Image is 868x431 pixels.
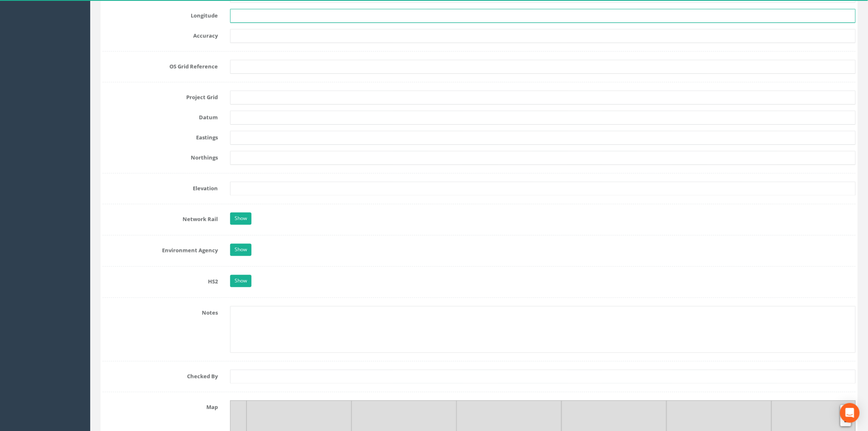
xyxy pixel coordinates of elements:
[96,182,224,193] label: Elevation
[230,213,251,225] a: Show
[840,403,860,423] div: Open Intercom Messenger
[96,91,224,101] label: Project Grid
[96,213,224,223] label: Network Rail
[96,370,224,381] label: Checked By
[96,306,224,317] label: Notes
[96,275,224,286] label: HS2
[96,401,224,411] label: Map
[230,275,251,287] a: Show
[96,111,224,122] label: Datum
[96,60,224,71] label: OS Grid Reference
[96,9,224,20] label: Longitude
[96,244,224,254] label: Environment Agency
[96,151,224,162] label: Northings
[96,131,224,142] label: Eastings
[230,244,251,256] a: Show
[96,29,224,40] label: Accuracy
